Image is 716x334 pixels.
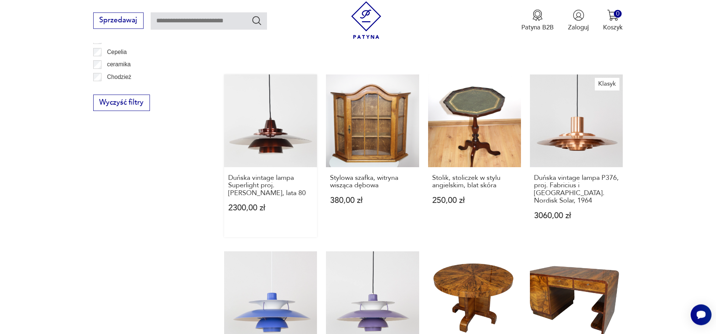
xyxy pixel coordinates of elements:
[228,204,313,212] p: 2300,00 zł
[607,9,619,21] img: Ikona koszyka
[534,212,619,220] p: 3060,00 zł
[330,197,415,204] p: 380,00 zł
[432,174,517,190] h3: Stolik, stoliczek w stylu angielskim, blat skóra
[603,23,623,32] p: Koszyk
[432,197,517,204] p: 250,00 zł
[532,9,543,21] img: Ikona medalu
[228,174,313,197] h3: Duńska vintage lampa Superlight proj. [PERSON_NAME], lata 80
[107,60,131,69] p: ceramika
[428,74,521,237] a: Stolik, stoliczek w stylu angielskim, blat skóraStolik, stoliczek w stylu angielskim, blat skóra2...
[107,72,131,82] p: Chodzież
[107,47,127,57] p: Cepelia
[107,85,129,95] p: Ćmielów
[521,9,554,32] a: Ikona medaluPatyna B2B
[534,174,619,205] h3: Duńska vintage lampa P376, proj. Fabricius i [GEOGRAPHIC_DATA]. Nordisk Solar, 1964
[251,15,262,26] button: Szukaj
[93,12,144,29] button: Sprzedawaj
[330,174,415,190] h3: Stylowa szafka, witryna wisząca dębowa
[348,1,385,39] img: Patyna - sklep z meblami i dekoracjami vintage
[614,10,622,18] div: 0
[573,9,584,21] img: Ikonka użytkownika
[603,9,623,32] button: 0Koszyk
[521,9,554,32] button: Patyna B2B
[568,23,589,32] p: Zaloguj
[521,23,554,32] p: Patyna B2B
[530,74,623,237] a: KlasykDuńska vintage lampa P376, proj. Fabricius i Kastholm. Nordisk Solar, 1964Duńska vintage la...
[93,95,150,111] button: Wyczyść filtry
[326,74,419,237] a: Stylowa szafka, witryna wisząca dębowaStylowa szafka, witryna wisząca dębowa380,00 zł
[691,304,712,325] iframe: Smartsupp widget button
[93,18,144,24] a: Sprzedawaj
[224,74,317,237] a: Duńska vintage lampa Superlight proj. David Mogensen, lata 80Duńska vintage lampa Superlight proj...
[568,9,589,32] button: Zaloguj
